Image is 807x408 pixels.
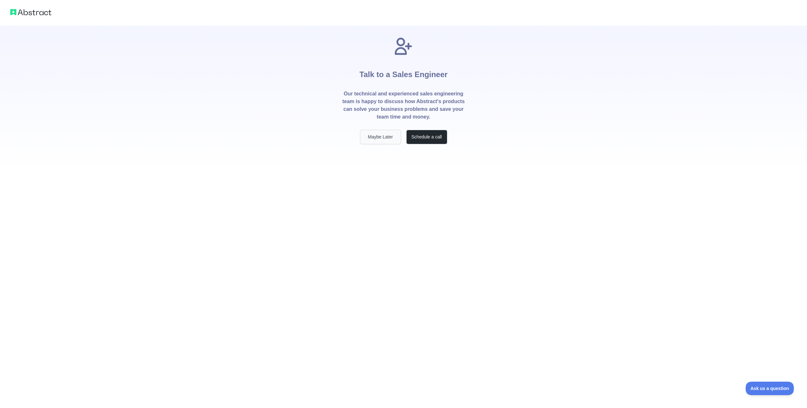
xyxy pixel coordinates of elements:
iframe: Toggle Customer Support [746,382,794,395]
img: Abstract logo [10,8,51,17]
h1: Talk to a Sales Engineer [359,57,447,90]
p: Our technical and experienced sales engineering team is happy to discuss how Abstract's products ... [342,90,465,121]
button: Schedule a call [406,130,447,144]
button: Maybe Later [360,130,401,144]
